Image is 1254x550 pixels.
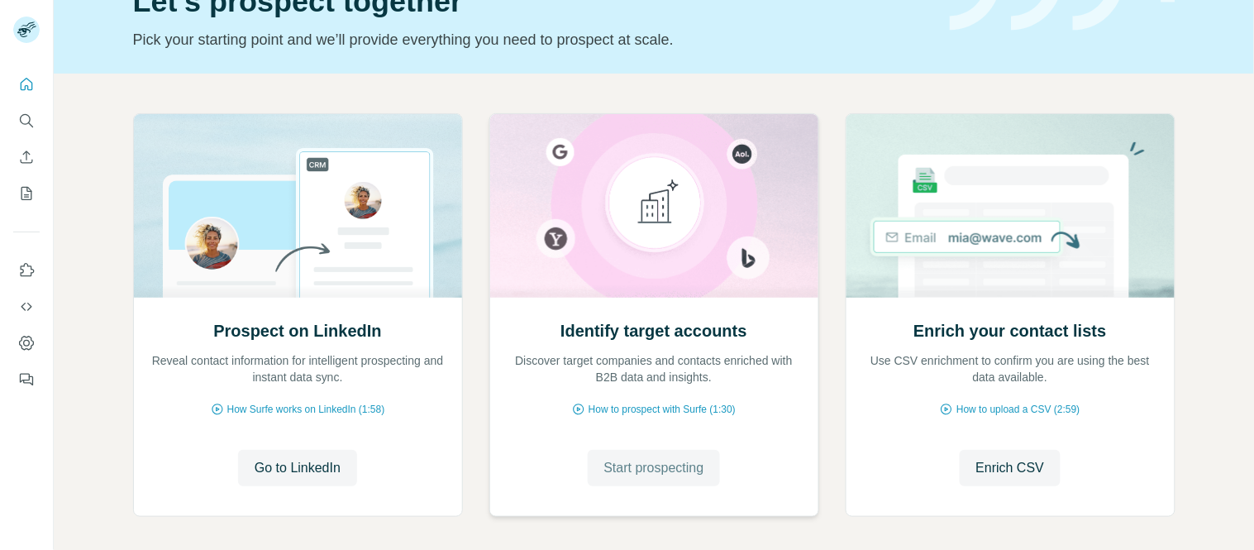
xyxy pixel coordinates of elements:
button: Search [13,106,40,136]
p: Reveal contact information for intelligent prospecting and instant data sync. [150,352,446,385]
h2: Enrich your contact lists [913,319,1106,342]
button: Enrich CSV [13,142,40,172]
p: Discover target companies and contacts enriched with B2B data and insights. [507,352,802,385]
img: Enrich your contact lists [846,114,1175,298]
button: My lists [13,179,40,208]
img: Identify target accounts [489,114,819,298]
button: Go to LinkedIn [238,450,357,486]
button: Quick start [13,69,40,99]
h2: Identify target accounts [560,319,747,342]
button: Use Surfe API [13,292,40,322]
button: Use Surfe on LinkedIn [13,256,40,285]
span: Start prospecting [604,458,704,478]
span: How to prospect with Surfe (1:30) [589,402,736,417]
button: Dashboard [13,328,40,358]
h2: Prospect on LinkedIn [213,319,381,342]
span: Enrich CSV [976,458,1045,478]
img: Prospect on LinkedIn [133,114,463,298]
button: Start prospecting [588,450,721,486]
button: Enrich CSV [960,450,1061,486]
span: How to upload a CSV (2:59) [956,402,1080,417]
p: Use CSV enrichment to confirm you are using the best data available. [863,352,1158,385]
span: How Surfe works on LinkedIn (1:58) [227,402,385,417]
p: Pick your starting point and we’ll provide everything you need to prospect at scale. [133,28,930,51]
button: Feedback [13,365,40,395]
span: Go to LinkedIn [255,458,341,478]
